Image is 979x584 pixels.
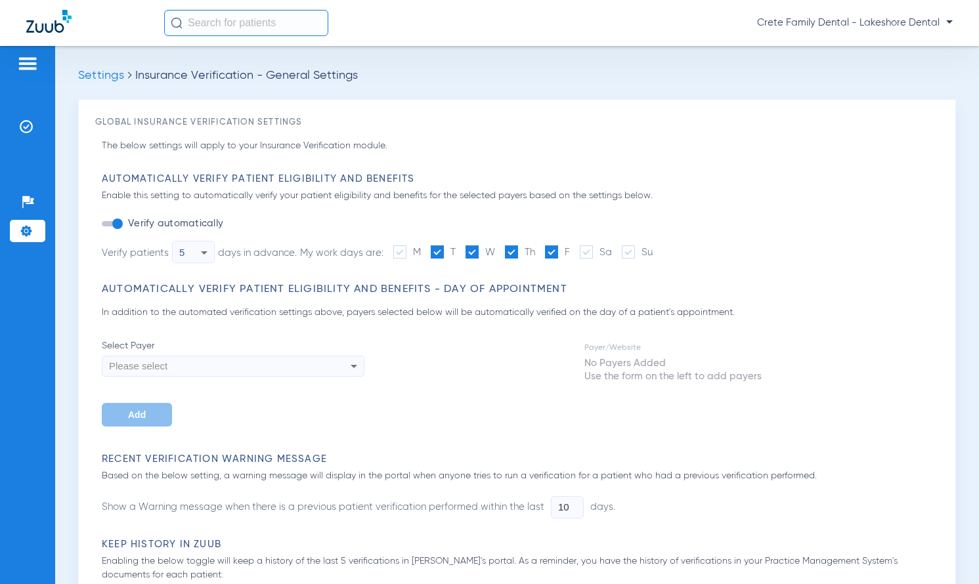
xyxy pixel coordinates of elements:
[135,70,358,81] span: Insurance Verification - General Settings
[431,245,456,260] label: T
[466,245,495,260] label: W
[505,245,535,260] label: Th
[393,245,421,260] label: M
[171,17,183,29] img: Search Icon
[300,248,383,258] span: My work days are:
[102,189,939,203] p: Enable this setting to automatically verify your patient eligibility and benefits for the selecte...
[102,241,297,263] div: Verify patients days in advance.
[102,139,939,153] p: The below settings will apply to your Insurance Verification module.
[545,245,570,260] label: F
[78,70,124,81] span: Settings
[164,10,328,36] input: Search for patients
[102,339,364,352] span: Select Payer
[102,453,939,466] h3: Recent Verification Warning Message
[109,360,167,371] span: Please select
[102,403,172,427] button: Add
[102,469,939,483] p: Based on the below setting, a warning message will display in the portal when anyone tries to run...
[102,496,615,518] li: Show a Warning message when there is a previous patient verification performed within the last days.
[102,306,939,320] p: In addition to the automated verification settings above, payers selected below will be automatic...
[17,56,38,72] img: hamburger-icon
[102,283,939,296] h3: Automatically Verify Patient Eligibility and Benefits - Day of Appointment
[179,247,185,258] span: 5
[95,116,939,129] h3: Global Insurance Verification Settings
[584,341,762,355] td: Payer/Website
[102,173,939,186] h3: Automatically Verify Patient Eligibility and Benefits
[26,10,72,33] img: Zuub Logo
[757,16,953,30] span: Crete Family Dental - Lakeshore Dental
[102,554,939,582] p: Enabling the below toggle will keep a history of the last 5 verifications in [PERSON_NAME]'s port...
[584,356,762,384] td: No Payers Added Use the form on the left to add payers
[622,245,653,260] label: Su
[102,538,939,551] h3: Keep History in Zuub
[125,217,223,230] label: Verify automatically
[128,409,146,420] span: Add
[580,245,612,260] label: Sa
